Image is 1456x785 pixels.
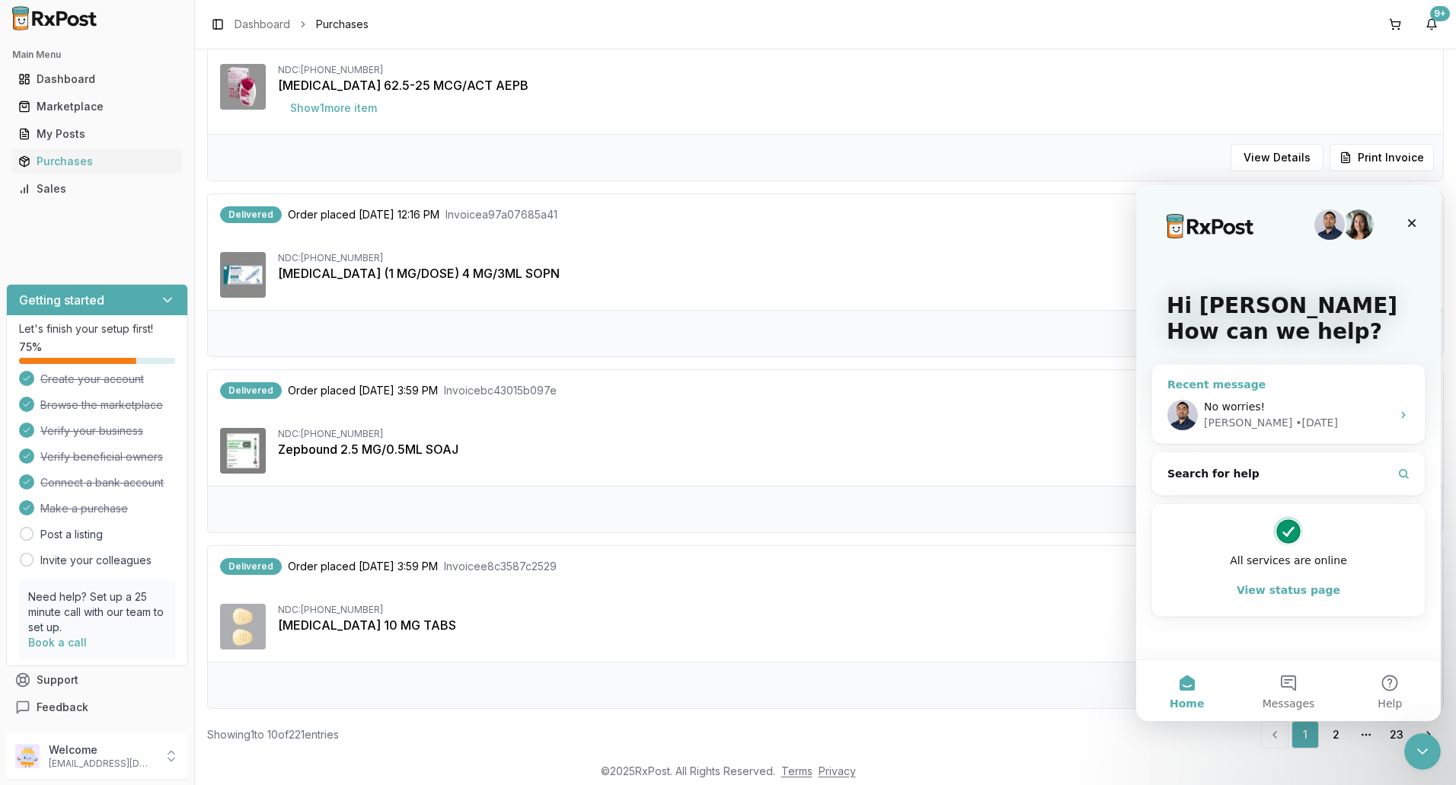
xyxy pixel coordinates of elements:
a: Post a listing [40,527,103,542]
img: Anoro Ellipta 62.5-25 MCG/ACT AEPB [220,64,266,110]
button: Show1more item [278,94,389,122]
button: Marketplace [6,94,188,119]
iframe: Intercom live chat [1404,733,1441,770]
a: Dashboard [235,17,290,32]
button: Dashboard [6,67,188,91]
div: Zepbound 2.5 MG/0.5ML SOAJ [278,440,1431,458]
button: Feedback [6,694,188,721]
div: NDC: [PHONE_NUMBER] [278,252,1431,264]
nav: pagination [1261,721,1444,748]
div: [MEDICAL_DATA] 10 MG TABS [278,616,1431,634]
img: RxPost Logo [6,6,104,30]
span: Connect a bank account [40,475,164,490]
div: Delivered [220,558,282,575]
p: Need help? Set up a 25 minute call with our team to set up. [28,589,166,635]
h2: Main Menu [12,49,182,61]
img: Zepbound 2.5 MG/0.5ML SOAJ [220,428,266,474]
span: 75 % [19,340,42,355]
a: 23 [1383,721,1410,748]
div: Dashboard [18,72,176,87]
p: Welcome [49,742,155,758]
span: Invoice a97a07685a41 [445,207,557,222]
span: Feedback [37,700,88,715]
div: NDC: [PHONE_NUMBER] [278,64,1431,76]
span: Order placed [DATE] 3:59 PM [288,383,438,398]
div: Purchases [18,154,176,169]
button: Support [6,666,188,694]
img: Ozempic (1 MG/DOSE) 4 MG/3ML SOPN [220,252,266,298]
div: Showing 1 to 10 of 221 entries [207,727,339,742]
a: 1 [1292,721,1319,748]
p: [EMAIL_ADDRESS][DOMAIN_NAME] [49,758,155,770]
span: Order placed [DATE] 3:59 PM [288,559,438,574]
a: Invite your colleagues [40,553,152,568]
button: My Posts [6,122,188,146]
a: Sales [12,175,182,203]
span: Purchases [316,17,369,32]
div: Marketplace [18,99,176,114]
nav: breadcrumb [235,17,369,32]
span: Make a purchase [40,501,128,516]
a: Marketplace [12,93,182,120]
span: Order placed [DATE] 12:16 PM [288,207,439,222]
button: Sales [6,177,188,201]
span: Browse the marketplace [40,397,163,413]
a: Purchases [12,148,182,175]
a: 2 [1322,721,1349,748]
img: User avatar [15,744,40,768]
button: Purchases [6,149,188,174]
span: Verify beneficial owners [40,449,163,464]
span: Invoice bc43015b097e [444,383,557,398]
div: [MEDICAL_DATA] 62.5-25 MCG/ACT AEPB [278,76,1431,94]
a: Book a call [28,636,87,649]
a: Privacy [819,764,856,777]
button: Print Invoice [1330,144,1434,171]
div: [MEDICAL_DATA] (1 MG/DOSE) 4 MG/3ML SOPN [278,264,1431,282]
div: 9+ [1430,6,1450,21]
iframe: Intercom live chat [1136,185,1441,721]
div: NDC: [PHONE_NUMBER] [278,428,1431,440]
h3: Getting started [19,291,104,309]
span: Verify your business [40,423,143,439]
a: Dashboard [12,65,182,93]
a: My Posts [12,120,182,148]
div: My Posts [18,126,176,142]
p: Let's finish your setup first! [19,321,175,337]
a: Go to next page [1413,721,1444,748]
div: Delivered [220,382,282,399]
span: Invoice e8c3587c2529 [444,559,557,574]
img: Trintellix 10 MG TABS [220,604,266,649]
div: NDC: [PHONE_NUMBER] [278,604,1431,616]
button: View Details [1231,144,1323,171]
div: Sales [18,181,176,196]
a: Terms [781,764,813,777]
button: 9+ [1419,12,1444,37]
span: Create your account [40,372,144,387]
div: Delivered [220,206,282,223]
